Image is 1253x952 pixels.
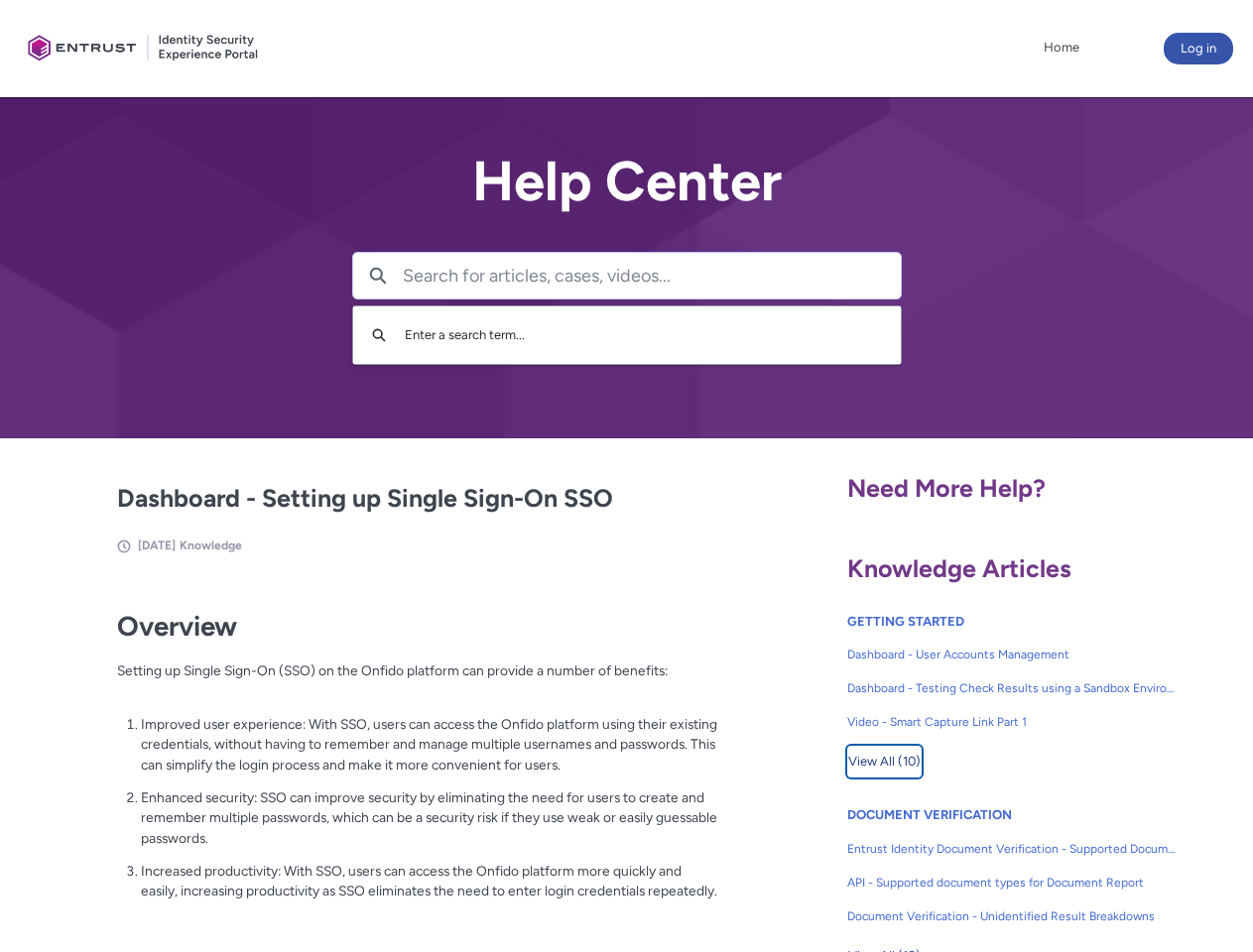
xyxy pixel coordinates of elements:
a: Video - Smart Capture Link Part 1 [847,705,1177,739]
p: Setting up Single Sign-On (SSO) on the Onfido platform can provide a number of benefits: [117,660,718,701]
span: Video - Smart Capture Link Part 1 [847,713,1177,731]
p: Enhanced security: SSO can improve security by eliminating the need for users to create and remem... [141,787,718,849]
p: Increased productivity: With SSO, users can access the Onfido platform more quickly and easily, i... [141,861,718,901]
span: View All (10) [848,747,921,776]
span: [DATE] [138,538,176,552]
a: API - Supported document types for Document Report [847,866,1177,899]
a: Document Verification - Unidentified Result Breakdowns [847,899,1177,933]
span: Entrust Identity Document Verification - Supported Document type and size [847,840,1177,858]
input: Search for articles, cases, videos... [403,253,901,298]
span: Need More Help? [847,473,1046,503]
a: Dashboard - User Accounts Management [847,638,1177,671]
span: Dashboard - Testing Check Results using a Sandbox Environment [847,679,1177,697]
span: API - Supported document types for Document Report [847,874,1177,892]
span: Knowledge Articles [847,553,1071,583]
h2: Dashboard - Setting up Single Sign-On SSO [117,480,718,518]
span: Document Verification - Unidentified Result Breakdowns [847,907,1177,925]
p: Improved user experience: With SSO, users can access the Onfido platform using their existing cre... [141,714,718,775]
a: DOCUMENT VERIFICATION [847,807,1012,822]
span: Dashboard - User Accounts Management [847,646,1177,663]
a: GETTING STARTED [847,614,964,629]
a: Entrust Identity Document Verification - Supported Document type and size [847,832,1177,866]
button: Search [363,316,395,354]
button: Search [353,253,403,298]
strong: Overview [117,610,237,643]
h2: Help Center [352,151,902,212]
button: Log in [1164,33,1233,64]
a: Home [1039,33,1084,62]
a: Dashboard - Testing Check Results using a Sandbox Environment [847,671,1177,705]
button: View All (10) [847,746,922,777]
li: Knowledge [180,536,242,554]
span: Enter a search term... [405,327,525,342]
